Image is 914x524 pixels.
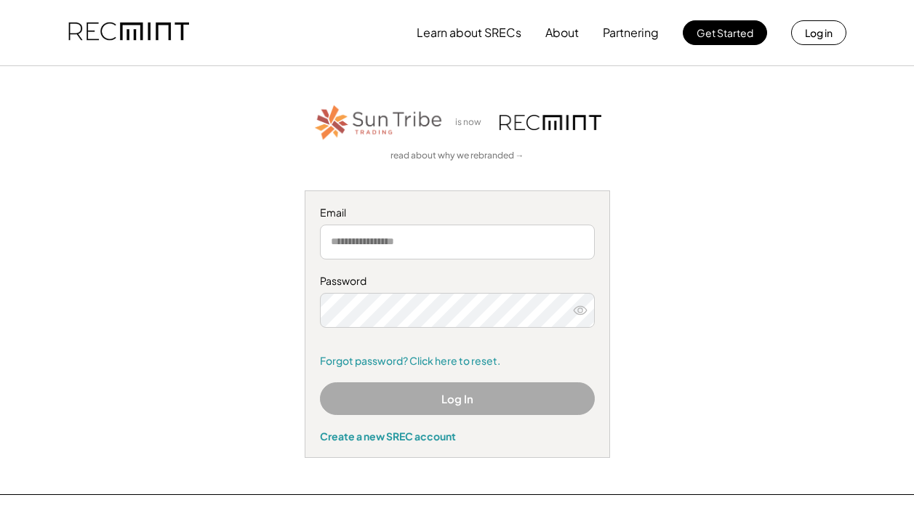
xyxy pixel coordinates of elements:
button: Learn about SRECs [417,18,521,47]
img: STT_Horizontal_Logo%2B-%2BColor.png [313,102,444,142]
div: is now [452,116,492,129]
button: Log in [791,20,846,45]
button: Partnering [603,18,659,47]
div: Email [320,206,595,220]
img: recmint-logotype%403x.png [68,8,189,57]
div: Password [320,274,595,289]
img: recmint-logotype%403x.png [500,115,601,130]
a: Forgot password? Click here to reset. [320,354,595,368]
a: read about why we rebranded → [390,150,524,162]
button: Log In [320,382,595,415]
button: About [545,18,579,47]
button: Get Started [683,20,767,45]
div: Create a new SREC account [320,430,595,443]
